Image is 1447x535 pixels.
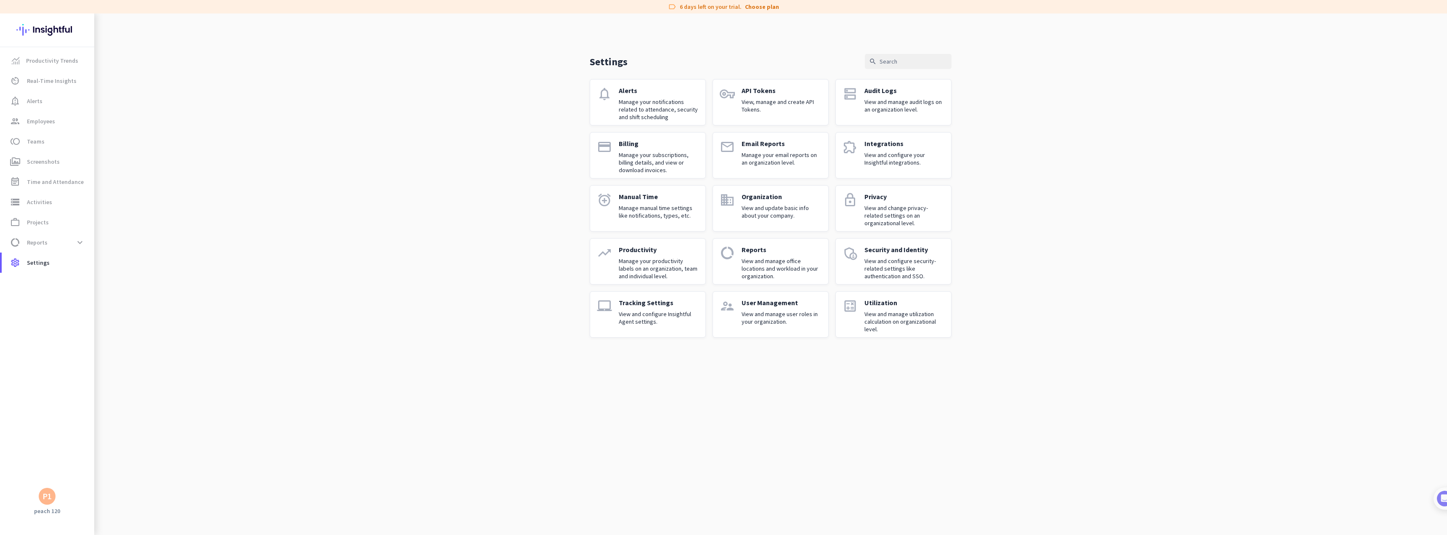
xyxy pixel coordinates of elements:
[742,86,822,95] p: API Tokens
[865,54,951,69] input: Search
[864,204,944,227] p: View and change privacy-related settings on an organizational level.
[98,284,112,290] span: Help
[2,91,94,111] a: notification_importantAlerts
[742,139,822,148] p: Email Reports
[32,202,114,219] button: Add your employees
[16,240,153,259] div: 2Initial tracking settings and how to edit them
[107,111,160,120] p: About 10 minutes
[27,258,50,268] span: Settings
[742,257,822,280] p: View and manage office locations and workload in your organization.
[10,76,20,86] i: av_timer
[742,151,822,166] p: Manage your email reports on an organization level.
[843,298,858,314] i: calculate
[742,192,822,201] p: Organization
[27,116,55,126] span: Employees
[835,79,951,125] a: dnsAudit LogsView and manage audit logs on an organization level.
[713,185,829,232] a: domainOrganizationView and update basic info about your company.
[148,3,163,19] div: Close
[742,98,822,113] p: View, manage and create API Tokens.
[2,71,94,91] a: av_timerReal-Time Insights
[597,245,612,261] i: trending_up
[742,245,822,254] p: Reports
[864,257,944,280] p: View and configure security-related settings like authentication and SSO.
[864,98,944,113] p: View and manage audit logs on an organization level.
[590,132,706,178] a: paymentBillingManage your subscriptions, billing details, and view or download invoices.
[597,139,612,154] i: payment
[27,197,52,207] span: Activities
[27,76,77,86] span: Real-Time Insights
[619,298,699,307] p: Tracking Settings
[864,139,944,148] p: Integrations
[720,86,735,101] i: vpn_key
[742,204,822,219] p: View and update basic info about your company.
[713,291,829,338] a: supervisor_accountUser ManagementView and manage user roles in your organization.
[619,204,699,219] p: Manage manual time settings like notifications, types, etc.
[619,98,699,121] p: Manage your notifications related to attendance, security and shift scheduling
[835,185,951,232] a: lockPrivacyView and change privacy-related settings on an organizational level.
[49,284,78,290] span: Messages
[745,3,779,11] a: Choose plan
[42,492,52,500] div: P1
[10,116,20,126] i: group
[597,298,612,314] i: laptop_mac
[713,79,829,125] a: vpn_keyAPI TokensView, manage and create API Tokens.
[2,192,94,212] a: storageActivities
[864,298,944,307] p: Utilization
[843,139,858,154] i: extension
[27,96,42,106] span: Alerts
[72,4,98,18] h1: Tasks
[590,291,706,338] a: laptop_macTracking SettingsView and configure Insightful Agent settings.
[72,235,87,250] button: expand_more
[126,263,168,296] button: Tasks
[668,3,676,11] i: label
[720,298,735,314] i: supervisor_account
[843,192,858,208] i: lock
[2,212,94,232] a: work_outlineProjects
[720,139,735,154] i: email
[713,238,829,285] a: data_usageReportsView and manage office locations and workload in your organization.
[869,58,877,65] i: search
[619,151,699,174] p: Manage your subscriptions, billing details, and view or download invoices.
[12,32,156,63] div: 🎊 Welcome to Insightful! 🎊
[2,232,94,253] a: data_usageReportsexpand_more
[619,86,699,95] p: Alerts
[835,132,951,178] a: extensionIntegrationsView and configure your Insightful integrations.
[12,63,156,83] div: You're just a few steps away from completing the essential app setup
[10,157,20,167] i: perm_media
[590,238,706,285] a: trending_upProductivityManage your productivity labels on an organization, team and individual le...
[30,88,43,101] img: Profile image for Tamara
[619,310,699,325] p: View and configure Insightful Agent settings.
[26,56,78,66] span: Productivity Trends
[10,136,20,146] i: toll
[864,86,944,95] p: Audit Logs
[27,136,45,146] span: Teams
[10,177,20,187] i: event_note
[32,146,143,155] div: Add employees
[597,86,612,101] i: notifications
[47,90,138,99] div: [PERSON_NAME] from Insightful
[2,152,94,172] a: perm_mediaScreenshots
[10,237,20,248] i: data_usage
[16,13,78,46] img: Insightful logo
[720,245,735,261] i: data_usage
[742,310,822,325] p: View and manage user roles in your organization.
[10,96,20,106] i: notification_important
[27,177,84,187] span: Time and Attendance
[2,111,94,131] a: groupEmployees
[713,132,829,178] a: emailEmail ReportsManage your email reports on an organization level.
[27,217,49,227] span: Projects
[32,242,143,259] div: Initial tracking settings and how to edit them
[12,284,29,290] span: Home
[84,263,126,296] button: Help
[2,253,94,273] a: settingsSettings
[619,245,699,254] p: Productivity
[835,238,951,285] a: admin_panel_settingsSecurity and IdentityView and configure security-related settings like authen...
[138,284,156,290] span: Tasks
[12,57,19,64] img: menu-item
[10,197,20,207] i: storage
[864,245,944,254] p: Security and Identity
[2,131,94,152] a: tollTeams
[597,192,612,208] i: alarm_add
[843,86,858,101] i: dns
[619,257,699,280] p: Manage your productivity labels on an organization, team and individual level.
